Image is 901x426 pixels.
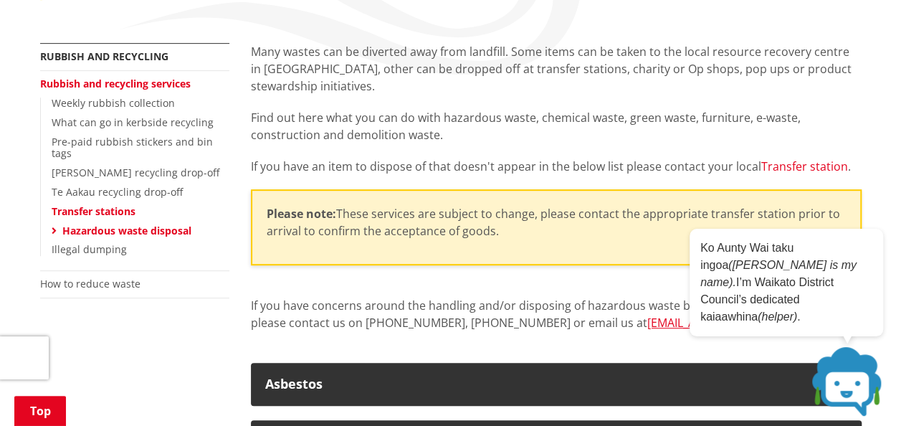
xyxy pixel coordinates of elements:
[40,77,191,90] a: Rubbish and recycling services
[14,396,66,426] a: Top
[265,377,821,392] div: Asbestos
[267,206,840,239] span: These services are subject to change, please contact the appropriate transfer station prior to ar...
[700,240,872,326] p: Ko Aunty Wai taku ingoa I’m Waikato District Council’s dedicated kaiaawhina .
[251,109,862,143] p: Find out here what you can do with hazardous waste, chemical waste, green waste, furniture, e-was...
[647,315,833,331] a: [EMAIL_ADDRESS][DOMAIN_NAME]
[52,115,214,129] a: What can go in kerbside recycling
[251,297,862,349] p: If you have concerns around the handling and/or disposing of hazardous waste by a member of the p...
[40,49,168,63] a: Rubbish and recycling
[761,158,848,174] a: Transfer station
[251,363,862,406] button: Asbestos
[52,166,219,179] a: [PERSON_NAME] recycling drop-off
[52,185,183,199] a: Te Aakau recycling drop-off
[52,135,213,161] a: Pre-paid rubbish stickers and bin tags
[62,224,191,237] a: Hazardous waste disposal
[251,158,862,175] p: If you have an item to dispose of that doesn't appear in the below list please contact your local .
[267,206,336,222] strong: Please note:
[40,277,140,290] a: How to reduce waste
[758,311,797,323] em: (helper)
[52,242,127,256] a: Illegal dumping
[251,43,862,95] p: Many wastes can be diverted away from landfill. Some items can be taken to the local resource rec...
[52,204,135,218] a: Transfer stations
[52,96,175,110] a: Weekly rubbish collection
[267,205,846,240] p: ​
[700,259,857,288] em: ([PERSON_NAME] is my name).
